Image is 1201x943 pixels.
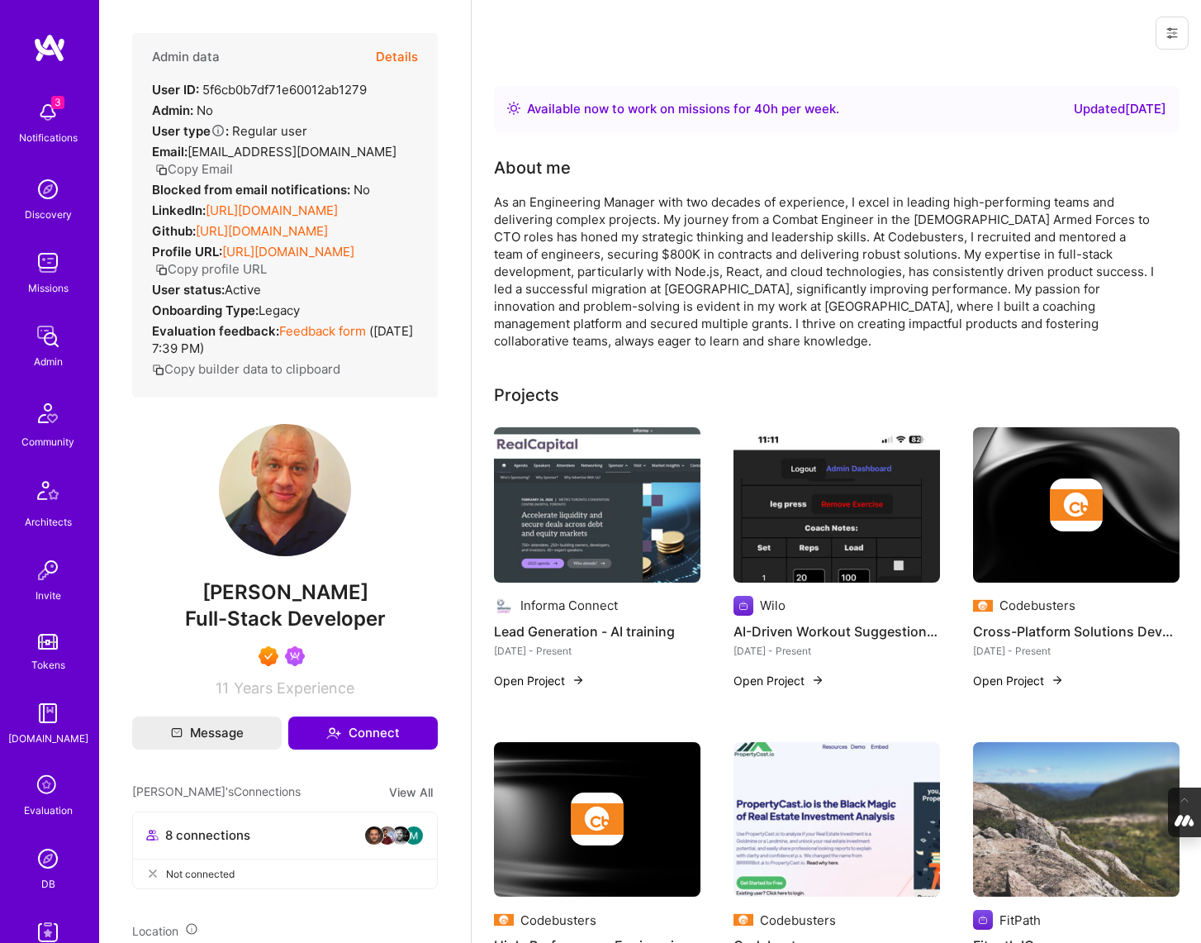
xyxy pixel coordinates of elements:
[279,323,366,339] a: Feedback form
[31,697,64,730] img: guide book
[494,427,700,583] img: Lead Generation - AI training
[31,173,64,206] img: discovery
[1051,674,1064,687] img: arrow-right
[188,144,396,160] span: [EMAIL_ADDRESS][DOMAIN_NAME]
[155,160,233,178] button: Copy Email
[24,802,73,819] div: Evaluation
[494,642,700,660] div: [DATE] - Present
[19,129,78,146] div: Notifications
[973,910,993,930] img: Company logo
[152,302,259,318] strong: Onboarding Type:
[527,99,839,119] div: Available now to work on missions for h per week .
[999,912,1041,929] div: FitPath
[760,597,786,614] div: Wilo
[973,742,1180,898] img: Fitpath IO
[259,646,278,666] img: Exceptional A.Teamer
[999,597,1075,614] div: Codebusters
[259,302,300,318] span: legacy
[152,364,164,376] i: icon Copy
[152,282,225,298] strong: User status:
[572,674,585,687] img: arrow-right
[494,155,571,180] div: About me
[152,182,354,198] strong: Blocked from email notifications:
[152,102,213,119] div: No
[196,223,328,239] a: [URL][DOMAIN_NAME]
[152,82,199,98] strong: User ID:
[32,770,64,802] i: icon SelectionTeam
[377,826,397,845] img: avatar
[152,50,220,64] h4: Admin data
[36,587,61,604] div: Invite
[733,621,940,642] h4: AI-Driven Workout Suggestion System
[494,910,514,930] img: Company logo
[520,912,596,929] div: Codebusters
[973,596,993,616] img: Company logo
[25,206,72,223] div: Discovery
[146,867,159,880] i: icon CloseGray
[28,474,68,513] img: Architects
[1074,99,1166,119] div: Updated [DATE]
[494,672,585,689] button: Open Project
[973,427,1180,583] img: cover
[494,596,514,616] img: Company logo
[146,829,159,841] i: icon Collaborator
[733,910,753,930] img: Company logo
[376,33,418,81] button: Details
[31,246,64,279] img: teamwork
[507,102,520,115] img: Availability
[21,433,74,450] div: Community
[41,875,55,893] div: DB
[152,202,206,218] strong: LinkedIn:
[285,646,305,666] img: Been on Mission
[733,742,940,898] img: Codebusters
[28,393,68,433] img: Community
[571,793,624,845] img: Company logo
[152,223,196,239] strong: Github:
[31,554,64,587] img: Invite
[38,634,58,650] img: tokens
[152,122,307,140] div: Regular user
[152,144,188,160] strong: Email:
[31,96,64,129] img: bell
[28,279,69,297] div: Missions
[219,424,351,556] img: User Avatar
[132,812,438,889] button: 8 connectionsavataravataravataravatarNot connected
[185,607,386,631] span: Full-Stack Developer
[51,96,64,109] span: 3
[973,621,1180,642] h4: Cross-Platform Solutions Development
[152,123,229,139] strong: User type :
[155,260,267,278] button: Copy profile URL
[132,783,301,802] span: [PERSON_NAME]'s Connections
[733,427,940,583] img: AI-Driven Workout Suggestion System
[31,842,64,875] img: Admin Search
[733,642,940,660] div: [DATE] - Present
[973,672,1064,689] button: Open Project
[760,912,836,929] div: Codebusters
[754,101,771,117] span: 40
[31,656,65,674] div: Tokens
[733,596,753,616] img: Company logo
[155,164,168,176] i: icon Copy
[364,826,384,845] img: avatar
[152,323,279,339] strong: Evaluation feedback:
[152,322,418,357] div: ( [DATE] 7:39 PM )
[165,826,250,844] span: 8 connections
[171,727,183,739] i: icon Mail
[1050,479,1103,531] img: Company logo
[404,826,424,845] img: avatar
[211,123,225,138] i: Help
[288,717,438,750] button: Connect
[225,282,261,298] span: Active
[384,783,438,802] button: View All
[8,730,88,747] div: [DOMAIN_NAME]
[166,865,235,883] span: Not connected
[132,922,438,940] div: Location
[31,320,64,353] img: admin teamwork
[216,679,229,697] span: 11
[206,202,338,218] a: [URL][DOMAIN_NAME]
[494,621,700,642] h4: Lead Generation - AI training
[494,742,700,898] img: cover
[222,244,354,260] a: [URL][DOMAIN_NAME]
[152,81,367,98] div: 5f6cb0b7df71e60012ab1279
[811,674,824,687] img: arrow-right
